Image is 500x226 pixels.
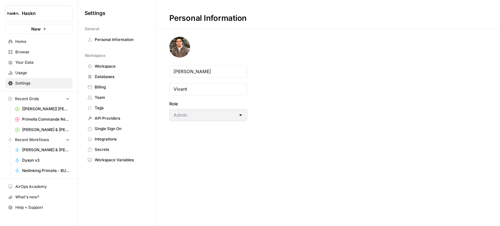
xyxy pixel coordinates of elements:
[5,68,73,78] a: Usage
[15,80,70,86] span: Settings
[169,37,190,58] img: avatar
[85,34,149,45] a: Personal Information
[85,113,149,124] a: API Providers
[85,72,149,82] a: Databases
[95,136,146,142] span: Integrations
[156,13,260,23] div: Personal Information
[5,47,73,57] a: Browse
[22,10,61,17] span: Haskn
[85,82,149,92] a: Billing
[31,26,41,32] span: New
[5,24,73,34] button: New
[12,114,73,125] a: Primelis Commande Rédaction Netlinking (2).csv
[22,168,70,174] span: Netlinking Primelis - BU FR
[95,105,146,111] span: Tags
[5,36,73,47] a: Home
[95,63,146,69] span: Workspace
[22,116,70,122] span: Primelis Commande Rédaction Netlinking (2).csv
[85,26,99,32] span: General
[22,147,70,153] span: [PERSON_NAME] & [PERSON_NAME] - Optimization pages for LLMs
[5,135,73,145] button: Recent Workflows
[15,184,70,190] span: AirOps Academy
[5,181,73,192] a: AirOps Academy
[85,103,149,113] a: Tags
[22,127,70,133] span: [PERSON_NAME] & [PERSON_NAME] - Optimization pages for LLMs Grid
[85,144,149,155] a: Secrets
[169,100,247,107] label: Role
[15,96,39,102] span: Recent Grids
[85,134,149,144] a: Integrations
[15,137,49,143] span: Recent Workflows
[5,5,73,21] button: Workspace: Haskn
[12,145,73,155] a: [PERSON_NAME] & [PERSON_NAME] - Optimization pages for LLMs
[15,60,70,65] span: Your Data
[5,57,73,68] a: Your Data
[22,157,70,163] span: Dyson v3
[12,166,73,176] a: Netlinking Primelis - BU FR
[5,202,73,213] button: Help + Support
[5,94,73,104] button: Recent Grids
[85,155,149,165] a: Workspace Variables
[95,74,146,80] span: Databases
[15,70,70,76] span: Usage
[5,78,73,88] a: Settings
[85,92,149,103] a: Team
[85,9,105,17] span: Settings
[15,39,70,45] span: Home
[95,37,146,43] span: Personal Information
[95,157,146,163] span: Workspace Variables
[85,53,105,59] span: Workspace
[22,106,70,112] span: [[PERSON_NAME]] [PERSON_NAME] & [PERSON_NAME] Test Grid (2)
[5,192,73,202] button: What's new?
[85,124,149,134] a: Single Sign On
[95,147,146,153] span: Secrets
[12,104,73,114] a: [[PERSON_NAME]] [PERSON_NAME] & [PERSON_NAME] Test Grid (2)
[85,61,149,72] a: Workspace
[12,125,73,135] a: [PERSON_NAME] & [PERSON_NAME] - Optimization pages for LLMs Grid
[15,205,70,210] span: Help + Support
[15,49,70,55] span: Browse
[95,126,146,132] span: Single Sign On
[95,84,146,90] span: Billing
[7,7,19,19] img: Haskn Logo
[95,95,146,100] span: Team
[95,115,146,121] span: API Providers
[6,192,72,202] div: What's new?
[12,155,73,166] a: Dyson v3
